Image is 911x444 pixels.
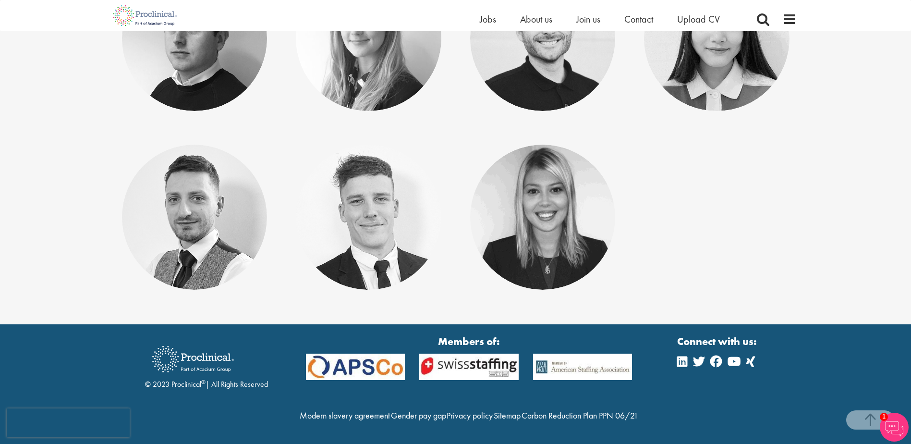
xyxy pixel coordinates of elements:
[145,339,241,379] img: Proclinical Recruitment
[7,408,130,437] iframe: reCAPTCHA
[494,410,521,421] a: Sitemap
[306,334,632,349] strong: Members of:
[520,13,552,25] a: About us
[300,410,390,421] a: Modern slavery agreement
[201,378,206,386] sup: ®
[880,413,888,421] span: 1
[880,413,909,442] img: Chatbot
[522,410,638,421] a: Carbon Reduction Plan PPN 06/21
[145,339,268,390] div: © 2023 Proclinical | All Rights Reserved
[391,410,446,421] a: Gender pay gap
[677,13,720,25] a: Upload CV
[480,13,496,25] a: Jobs
[412,354,526,380] img: APSCo
[526,354,640,380] img: APSCo
[299,354,413,380] img: APSCo
[447,410,493,421] a: Privacy policy
[677,334,759,349] strong: Connect with us:
[576,13,600,25] a: Join us
[624,13,653,25] a: Contact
